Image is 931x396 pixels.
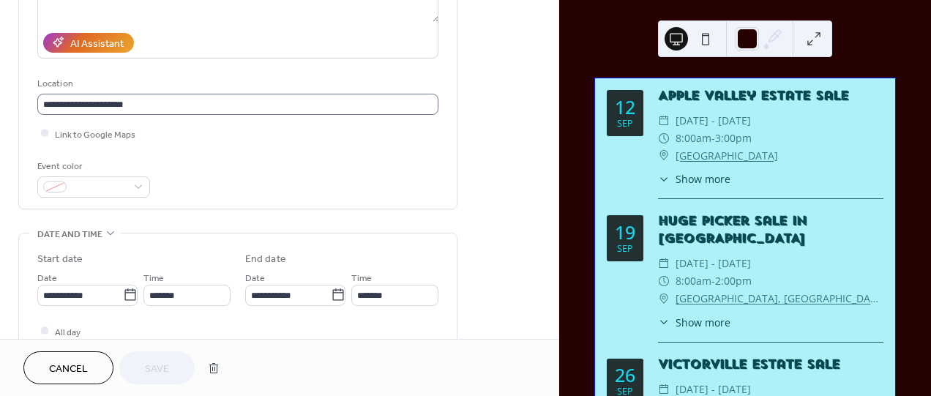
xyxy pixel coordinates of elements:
[55,324,81,340] span: All day
[676,272,711,290] span: 8:00am
[658,315,670,330] div: ​
[711,272,715,290] span: -
[615,223,635,242] div: 19
[715,130,752,147] span: 3:00pm
[676,315,730,330] span: Show more
[676,130,711,147] span: 8:00am
[658,212,883,247] div: Huge Picker Sale in [GEOGRAPHIC_DATA]
[676,290,883,307] a: [GEOGRAPHIC_DATA], [GEOGRAPHIC_DATA]
[658,130,670,147] div: ​
[245,252,286,267] div: End date
[617,244,633,254] div: Sep
[658,171,730,187] button: ​Show more
[351,270,372,285] span: Time
[658,255,670,272] div: ​
[245,270,265,285] span: Date
[676,255,751,272] span: [DATE] - [DATE]
[658,356,883,373] div: Victorville Estate Sale
[715,272,752,290] span: 2:00pm
[37,76,435,91] div: Location
[49,362,88,377] span: Cancel
[676,147,778,165] a: [GEOGRAPHIC_DATA]
[658,87,883,105] div: Apple Valley Estate Sale
[23,351,113,384] button: Cancel
[658,171,670,187] div: ​
[711,130,715,147] span: -
[676,171,730,187] span: Show more
[658,112,670,130] div: ​
[37,270,57,285] span: Date
[615,366,635,384] div: 26
[37,252,83,267] div: Start date
[658,290,670,307] div: ​
[37,227,102,242] span: Date and time
[143,270,164,285] span: Time
[658,272,670,290] div: ​
[658,315,730,330] button: ​Show more
[43,33,134,53] button: AI Assistant
[676,112,751,130] span: [DATE] - [DATE]
[615,98,635,116] div: 12
[37,159,147,174] div: Event color
[55,127,135,142] span: Link to Google Maps
[617,119,633,129] div: Sep
[70,36,124,51] div: AI Assistant
[658,147,670,165] div: ​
